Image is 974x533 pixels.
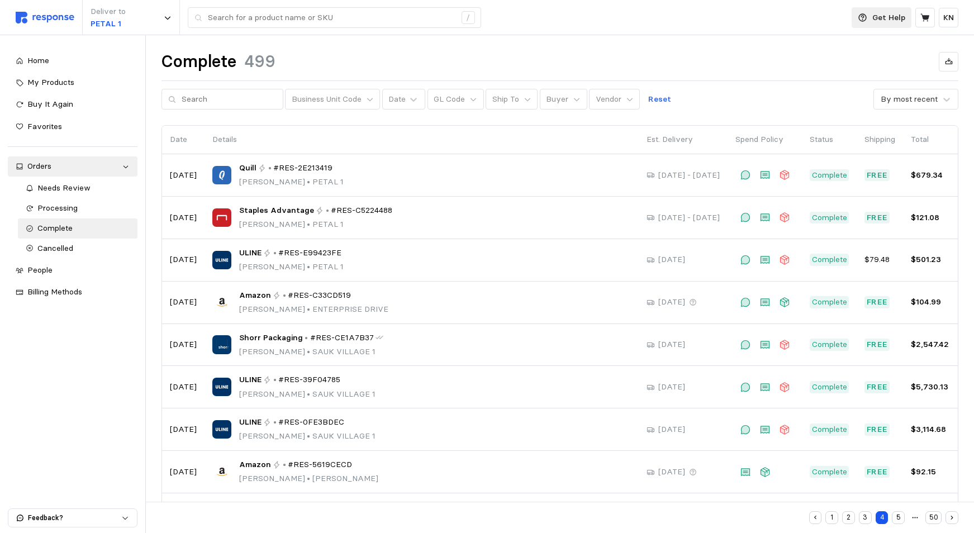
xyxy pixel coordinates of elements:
[326,204,329,217] p: •
[239,247,262,259] span: ULINE
[911,212,950,224] p: $121.08
[273,247,277,259] p: •
[273,374,277,386] p: •
[867,296,888,308] p: Free
[859,511,872,524] button: 3
[212,378,231,396] img: ULINE
[867,169,888,182] p: Free
[658,339,685,351] p: [DATE]
[239,473,378,485] p: [PERSON_NAME] [PERSON_NAME]
[486,89,538,110] button: Ship To
[212,134,631,146] p: Details
[37,203,78,213] span: Processing
[244,51,275,73] h1: 499
[911,169,950,182] p: $679.34
[911,254,950,266] p: $501.23
[16,12,74,23] img: svg%3e
[91,6,126,18] p: Deliver to
[812,423,847,436] p: Complete
[388,93,406,105] div: Date
[812,212,847,224] p: Complete
[27,99,73,109] span: Buy It Again
[268,162,272,174] p: •
[285,89,380,110] button: Business Unit Code
[911,339,950,351] p: $2,547.42
[239,416,262,429] span: ULINE
[278,416,344,429] span: #RES-0FE3BDEC
[8,51,137,71] a: Home
[278,247,341,259] span: #RES-E99423FE
[27,77,74,87] span: My Products
[658,169,720,182] p: [DATE] - [DATE]
[867,212,888,224] p: Free
[27,265,53,275] span: People
[642,89,678,110] button: Reset
[812,466,847,478] p: Complete
[812,254,847,266] p: Complete
[170,254,197,266] p: [DATE]
[842,511,855,524] button: 2
[735,134,794,146] p: Spend Policy
[161,51,236,73] h1: Complete
[825,511,838,524] button: 1
[911,134,950,146] p: Total
[881,93,938,105] div: By most recent
[864,254,895,266] p: $79.48
[434,93,465,106] p: GL Code
[540,89,587,110] button: Buyer
[27,121,62,131] span: Favorites
[925,511,942,524] button: 50
[546,93,568,106] p: Buyer
[283,289,286,302] p: •
[8,94,137,115] a: Buy It Again
[170,423,197,436] p: [DATE]
[239,388,376,401] p: [PERSON_NAME] SAUK VILLAGE 1
[239,332,303,344] span: Shorr Packaging
[658,254,685,266] p: [DATE]
[239,346,384,358] p: [PERSON_NAME] SAUK VILLAGE 1
[239,303,388,316] p: [PERSON_NAME] ENTERPRISE DRIVE
[911,423,950,436] p: $3,114.68
[283,459,286,471] p: •
[239,204,314,217] span: Staples Advantage
[28,513,121,523] p: Feedback?
[182,89,277,110] input: Search
[943,12,954,24] p: KN
[288,459,352,471] span: #RES-5619CECD
[170,466,197,478] p: [DATE]
[305,219,312,229] span: •
[911,381,950,393] p: $5,730.13
[658,381,685,393] p: [DATE]
[239,162,256,174] span: Quill
[212,293,231,311] img: Amazon
[37,243,73,253] span: Cancelled
[278,374,340,386] span: #RES-39F04785
[18,239,138,259] a: Cancelled
[27,160,118,173] div: Orders
[212,335,231,354] img: Shorr Packaging
[8,260,137,280] a: People
[331,204,392,217] span: #RES-C5224488
[170,169,197,182] p: [DATE]
[427,89,484,110] button: GL Code
[37,183,91,193] span: Needs Review
[305,346,312,356] span: •
[212,251,231,269] img: ULINE
[212,166,231,184] img: Quill
[212,463,231,481] img: Amazon
[658,466,685,478] p: [DATE]
[239,459,271,471] span: Amazon
[37,223,73,233] span: Complete
[273,416,277,429] p: •
[892,511,905,524] button: 5
[212,208,231,227] img: Staples Advantage
[658,423,685,436] p: [DATE]
[864,134,895,146] p: Shipping
[589,89,640,110] button: Vendor
[852,7,912,28] button: Get Help
[305,261,312,272] span: •
[867,339,888,351] p: Free
[492,93,519,106] p: Ship To
[876,511,889,524] button: 4
[288,289,351,302] span: #RES-C33CD519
